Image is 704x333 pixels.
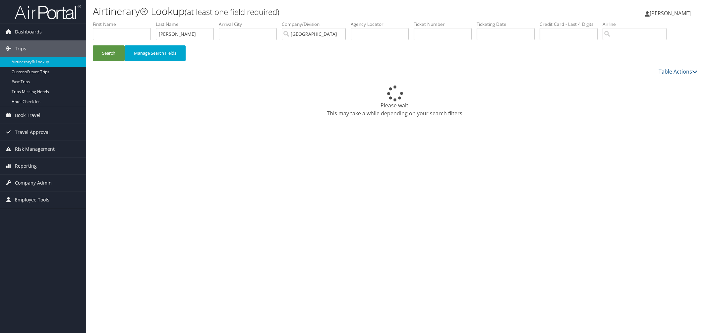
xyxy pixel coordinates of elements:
span: Travel Approval [15,124,50,140]
a: [PERSON_NAME] [645,3,697,23]
span: Reporting [15,158,37,174]
label: Arrival City [219,21,282,28]
label: Ticketing Date [477,21,540,28]
button: Manage Search Fields [125,45,186,61]
span: Dashboards [15,24,42,40]
label: Agency Locator [351,21,414,28]
span: [PERSON_NAME] [650,10,691,17]
span: Book Travel [15,107,40,124]
label: Company/Division [282,21,351,28]
label: Ticket Number [414,21,477,28]
span: Trips [15,40,26,57]
span: Risk Management [15,141,55,157]
button: Search [93,45,125,61]
div: Please wait. This may take a while depending on your search filters. [93,85,697,117]
label: Credit Card - Last 4 Digits [540,21,603,28]
label: Last Name [156,21,219,28]
label: First Name [93,21,156,28]
img: airportal-logo.png [15,4,81,20]
small: (at least one field required) [185,6,279,17]
span: Employee Tools [15,192,49,208]
label: Airline [603,21,672,28]
span: Company Admin [15,175,52,191]
a: Table Actions [659,68,697,75]
h1: Airtinerary® Lookup [93,4,496,18]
